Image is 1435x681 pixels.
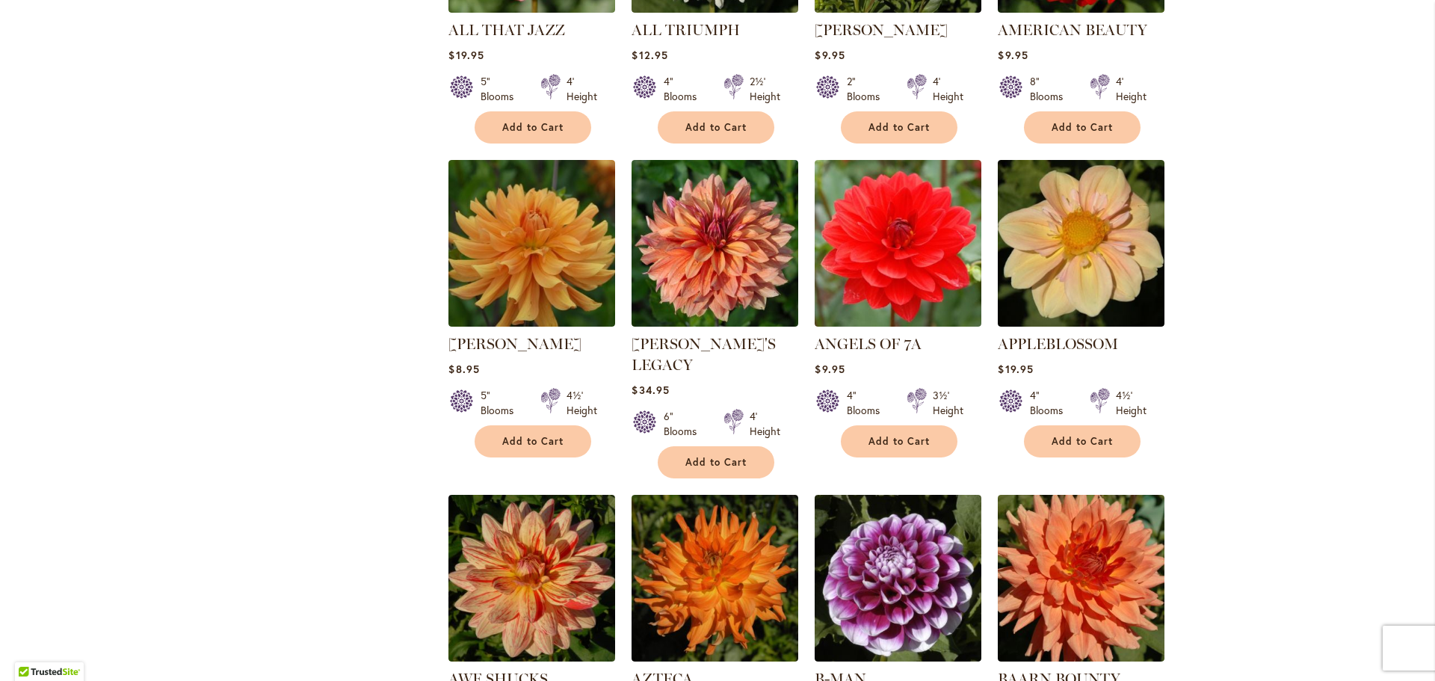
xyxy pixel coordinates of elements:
[815,1,981,16] a: AMBER QUEEN
[815,335,922,353] a: ANGELS OF 7A
[632,21,740,39] a: ALL TRIUMPH
[998,48,1028,62] span: $9.95
[750,409,780,439] div: 4' Height
[998,335,1118,353] a: APPLEBLOSSOM
[1024,425,1141,457] button: Add to Cart
[658,111,774,144] button: Add to Cart
[847,388,889,418] div: 4" Blooms
[448,335,581,353] a: [PERSON_NAME]
[998,650,1164,665] a: Baarn Bounty
[1024,111,1141,144] button: Add to Cart
[841,425,957,457] button: Add to Cart
[448,315,615,330] a: ANDREW CHARLES
[632,160,798,327] img: Andy's Legacy
[632,650,798,665] a: AZTECA
[815,160,981,327] img: ANGELS OF 7A
[998,160,1164,327] img: APPLEBLOSSOM
[933,388,963,418] div: 3½' Height
[815,315,981,330] a: ANGELS OF 7A
[1030,74,1072,104] div: 8" Blooms
[632,48,667,62] span: $12.95
[567,74,597,104] div: 4' Height
[841,111,957,144] button: Add to Cart
[481,388,522,418] div: 5" Blooms
[448,160,615,327] img: ANDREW CHARLES
[502,435,564,448] span: Add to Cart
[868,121,930,134] span: Add to Cart
[815,21,948,39] a: [PERSON_NAME]
[632,495,798,662] img: AZTECA
[475,425,591,457] button: Add to Cart
[998,495,1164,662] img: Baarn Bounty
[750,74,780,104] div: 2½' Height
[998,1,1164,16] a: AMERICAN BEAUTY
[815,48,845,62] span: $9.95
[998,315,1164,330] a: APPLEBLOSSOM
[658,446,774,478] button: Add to Cart
[632,315,798,330] a: Andy's Legacy
[815,362,845,376] span: $9.95
[448,362,479,376] span: $8.95
[815,495,981,662] img: B-MAN
[868,435,930,448] span: Add to Cart
[1116,74,1147,104] div: 4' Height
[815,650,981,665] a: B-MAN
[664,409,706,439] div: 6" Blooms
[448,1,615,16] a: ALL THAT JAZZ
[1052,121,1113,134] span: Add to Cart
[847,74,889,104] div: 2" Blooms
[632,1,798,16] a: ALL TRIUMPH
[448,21,565,39] a: ALL THAT JAZZ
[11,628,53,670] iframe: Launch Accessibility Center
[448,48,484,62] span: $19.95
[1030,388,1072,418] div: 4" Blooms
[632,335,776,374] a: [PERSON_NAME]'S LEGACY
[1052,435,1113,448] span: Add to Cart
[685,456,747,469] span: Add to Cart
[448,495,615,662] img: AWE SHUCKS
[933,74,963,104] div: 4' Height
[567,388,597,418] div: 4½' Height
[502,121,564,134] span: Add to Cart
[481,74,522,104] div: 5" Blooms
[685,121,747,134] span: Add to Cart
[664,74,706,104] div: 4" Blooms
[448,650,615,665] a: AWE SHUCKS
[1116,388,1147,418] div: 4½' Height
[475,111,591,144] button: Add to Cart
[998,21,1147,39] a: AMERICAN BEAUTY
[632,383,669,397] span: $34.95
[998,362,1033,376] span: $19.95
